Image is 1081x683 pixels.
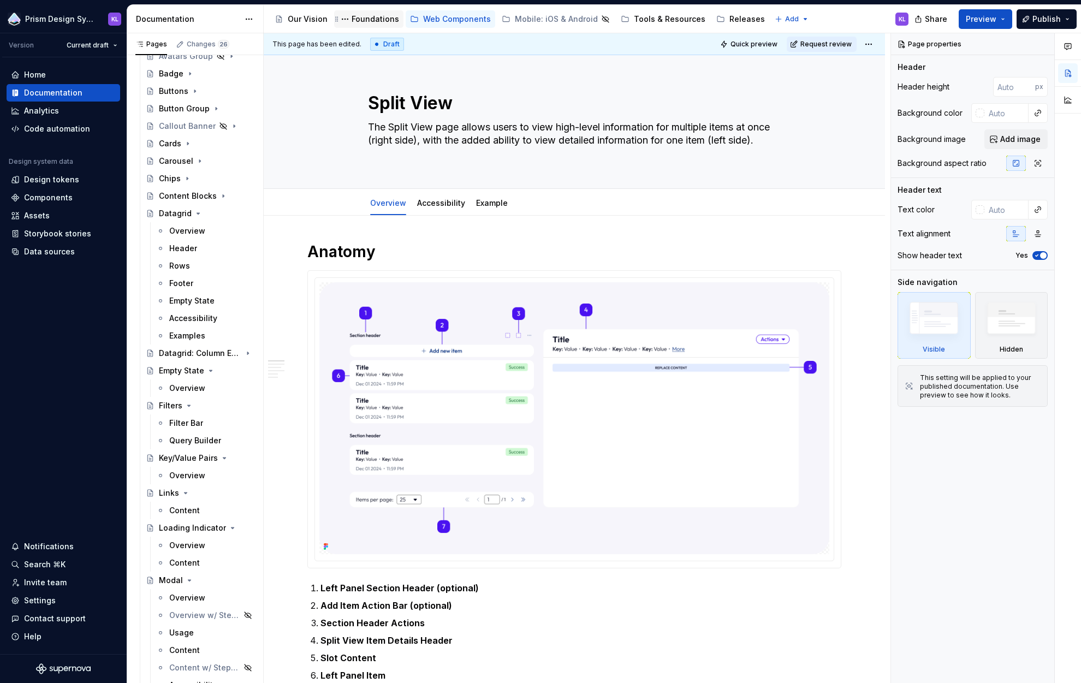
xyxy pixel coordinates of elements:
[288,14,328,25] div: Our Vision
[159,68,183,79] div: Badge
[9,157,73,166] div: Design system data
[24,192,73,203] div: Components
[272,40,361,49] span: This page has been edited.
[159,121,216,132] div: Callout Banner
[898,158,987,169] div: Background aspect ratio
[141,449,259,467] a: Key/Value Pairs
[1032,14,1061,25] span: Publish
[152,379,259,397] a: Overview
[136,14,239,25] div: Documentation
[152,414,259,432] a: Filter Bar
[152,257,259,275] a: Rows
[8,13,21,26] img: 106765b7-6fc4-4b5d-8be0-32f944830029.png
[7,556,120,573] button: Search ⌘K
[975,292,1048,359] div: Hidden
[159,348,241,359] div: Datagrid: Column Editor
[152,607,259,624] a: Overview w/ Stepper
[320,600,452,611] strong: Add Item Action Bar (optional)
[898,250,962,261] div: Show header text
[1000,134,1041,145] span: Add image
[7,84,120,102] a: Documentation
[25,14,95,25] div: Prism Design System
[141,170,259,187] a: Chips
[959,9,1012,29] button: Preview
[152,275,259,292] a: Footer
[169,330,205,341] div: Examples
[634,14,705,25] div: Tools & Resources
[141,187,259,205] a: Content Blocks
[24,577,67,588] div: Invite team
[497,10,614,28] a: Mobile: iOS & Android
[24,210,50,221] div: Assets
[159,103,210,114] div: Button Group
[966,14,996,25] span: Preview
[141,135,259,152] a: Cards
[1017,9,1077,29] button: Publish
[67,41,109,50] span: Current draft
[169,505,200,516] div: Content
[898,108,963,118] div: Background color
[898,292,971,359] div: Visible
[1000,345,1023,354] div: Hidden
[899,15,906,23] div: KL
[141,362,259,379] a: Empty State
[169,278,193,289] div: Footer
[36,663,91,674] svg: Supernova Logo
[787,37,857,52] button: Request review
[366,191,411,214] div: Overview
[24,87,82,98] div: Documentation
[307,242,841,262] h1: Anatomy
[159,365,204,376] div: Empty State
[24,613,86,624] div: Contact support
[515,14,598,25] div: Mobile: iOS & Android
[984,129,1048,149] button: Add image
[7,189,120,206] a: Components
[334,10,403,28] a: Foundations
[7,610,120,627] button: Contact support
[898,228,951,239] div: Text alignment
[169,418,203,429] div: Filter Bar
[417,198,465,207] a: Accessibility
[7,592,120,609] a: Settings
[24,246,75,257] div: Data sources
[898,62,925,73] div: Header
[169,243,197,254] div: Header
[898,81,949,92] div: Header height
[159,191,217,201] div: Content Blocks
[423,14,491,25] div: Web Components
[159,488,179,498] div: Links
[169,470,205,481] div: Overview
[370,38,404,51] div: Draft
[7,120,120,138] a: Code automation
[24,541,74,552] div: Notifications
[141,117,259,135] a: Callout Banner
[785,15,799,23] span: Add
[7,171,120,188] a: Design tokens
[152,554,259,572] a: Content
[1035,82,1043,91] p: px
[729,14,765,25] div: Releases
[141,152,259,170] a: Carousel
[320,617,425,628] strong: Section Header Actions
[169,592,205,603] div: Overview
[925,14,947,25] span: Share
[898,204,935,215] div: Text color
[169,225,205,236] div: Overview
[7,574,120,591] a: Invite team
[159,51,213,62] div: Avatars Group
[159,173,181,184] div: Chips
[24,559,66,570] div: Search ⌘K
[9,41,34,50] div: Version
[218,40,229,49] span: 26
[320,583,479,593] strong: Left Panel Section Header (optional)
[7,225,120,242] a: Storybook stories
[159,400,182,411] div: Filters
[111,15,118,23] div: KL
[169,540,205,551] div: Overview
[159,156,193,167] div: Carousel
[920,373,1041,400] div: This setting will be applied to your published documentation. Use preview to see how it looks.
[152,467,259,484] a: Overview
[7,66,120,84] a: Home
[7,102,120,120] a: Analytics
[152,537,259,554] a: Overview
